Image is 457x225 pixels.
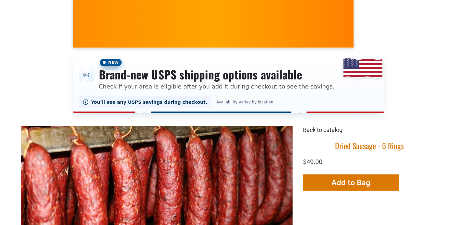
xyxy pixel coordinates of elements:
div: Breadcrumbs [303,126,436,140]
h1: Dried Sausage - 6 Rings [303,141,436,151]
a: Back to catalog [303,126,343,133]
span: Availability varies by location. [214,100,276,104]
span: New [99,58,123,67]
span: $49.00 [303,158,322,166]
div: Shipping options announcement [73,53,384,113]
span: Add to Bag [331,178,370,187]
p: Check if your area is eligible after you add it during checkout to see the savings. [99,82,335,91]
button: Add to Bag [303,174,399,191]
h3: Brand-new USPS shipping options available [99,67,335,82]
span: [PERSON_NAME] MARKET [326,28,453,38]
span: You’ll see any USPS savings during checkout. [91,100,208,105]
